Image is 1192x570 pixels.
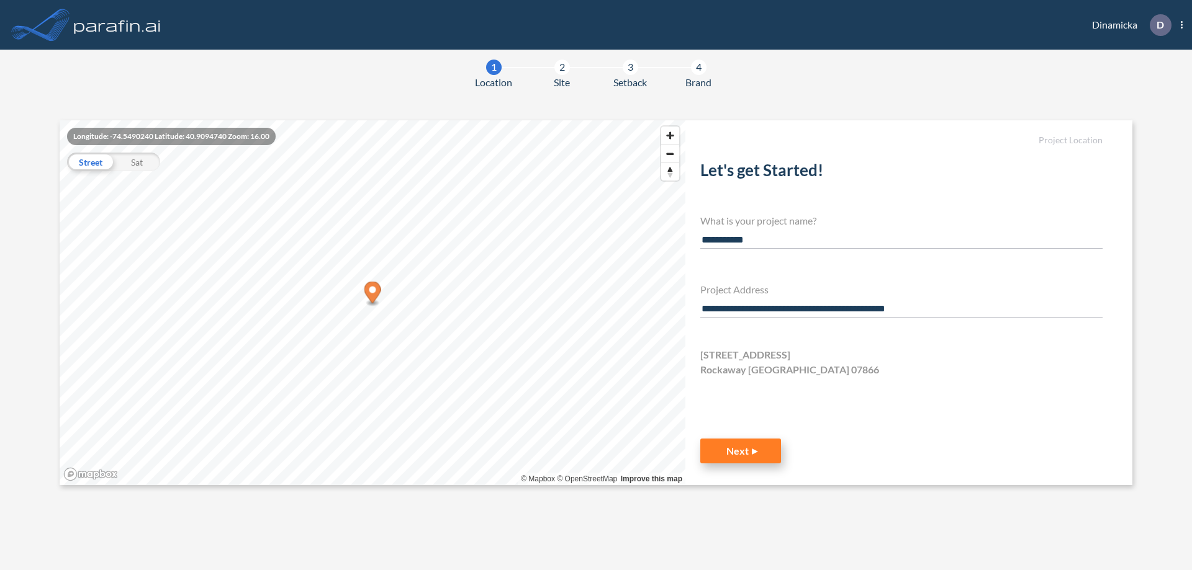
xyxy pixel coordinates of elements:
a: Improve this map [621,474,682,483]
h4: Project Address [700,283,1103,295]
div: 2 [554,60,570,75]
div: 3 [623,60,638,75]
img: logo [71,12,163,37]
p: D [1157,19,1164,30]
div: Sat [114,153,160,171]
button: Next [700,439,781,463]
div: Longitude: -74.5490240 Latitude: 40.9094740 Zoom: 16.00 [67,128,276,145]
span: Site [554,75,570,90]
span: Rockaway [GEOGRAPHIC_DATA] 07866 [700,362,879,377]
div: Dinamicka [1073,14,1183,36]
div: 4 [691,60,707,75]
a: Mapbox homepage [63,467,118,481]
a: OpenStreetMap [557,474,617,483]
div: Map marker [364,282,381,307]
canvas: Map [60,120,685,485]
div: Street [67,153,114,171]
span: Setback [613,75,647,90]
button: Zoom in [661,127,679,145]
span: Brand [685,75,711,90]
span: Location [475,75,512,90]
button: Zoom out [661,145,679,163]
h5: Project Location [700,135,1103,146]
span: [STREET_ADDRESS] [700,347,790,362]
a: Mapbox [521,474,555,483]
h4: What is your project name? [700,215,1103,226]
button: Reset bearing to north [661,163,679,180]
h2: Let's get Started! [700,161,1103,185]
div: 1 [486,60,502,75]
